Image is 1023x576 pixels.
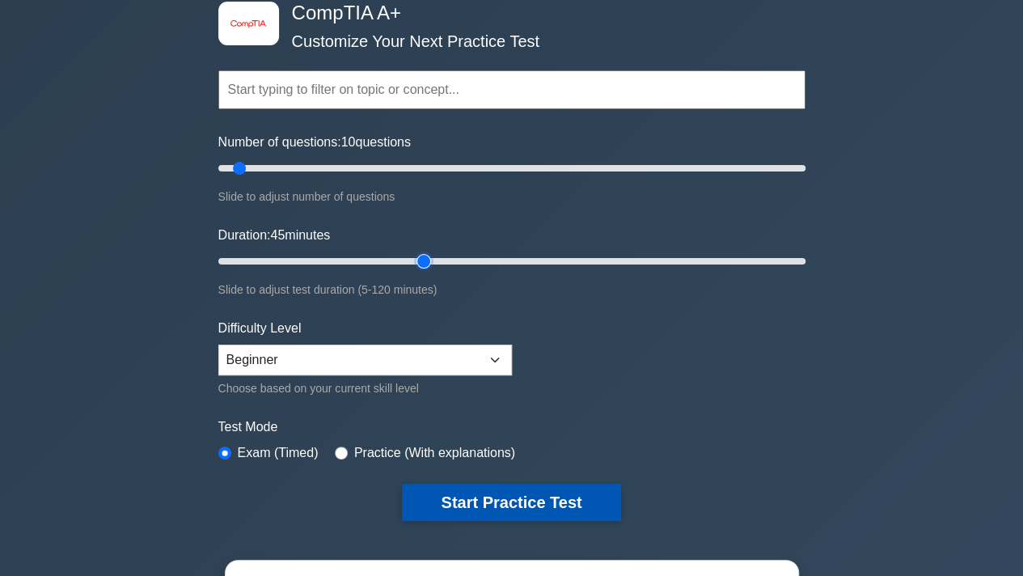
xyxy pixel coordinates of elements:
[218,70,805,109] input: Start typing to filter on topic or concept...
[402,484,620,521] button: Start Practice Test
[270,228,285,242] span: 45
[218,319,302,338] label: Difficulty Level
[218,226,331,245] label: Duration: minutes
[218,187,805,206] div: Slide to adjust number of questions
[285,2,726,25] h4: CompTIA A+
[341,135,356,149] span: 10
[354,443,515,463] label: Practice (With explanations)
[218,417,805,437] label: Test Mode
[238,443,319,463] label: Exam (Timed)
[218,379,512,398] div: Choose based on your current skill level
[218,133,411,152] label: Number of questions: questions
[218,280,805,299] div: Slide to adjust test duration (5-120 minutes)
